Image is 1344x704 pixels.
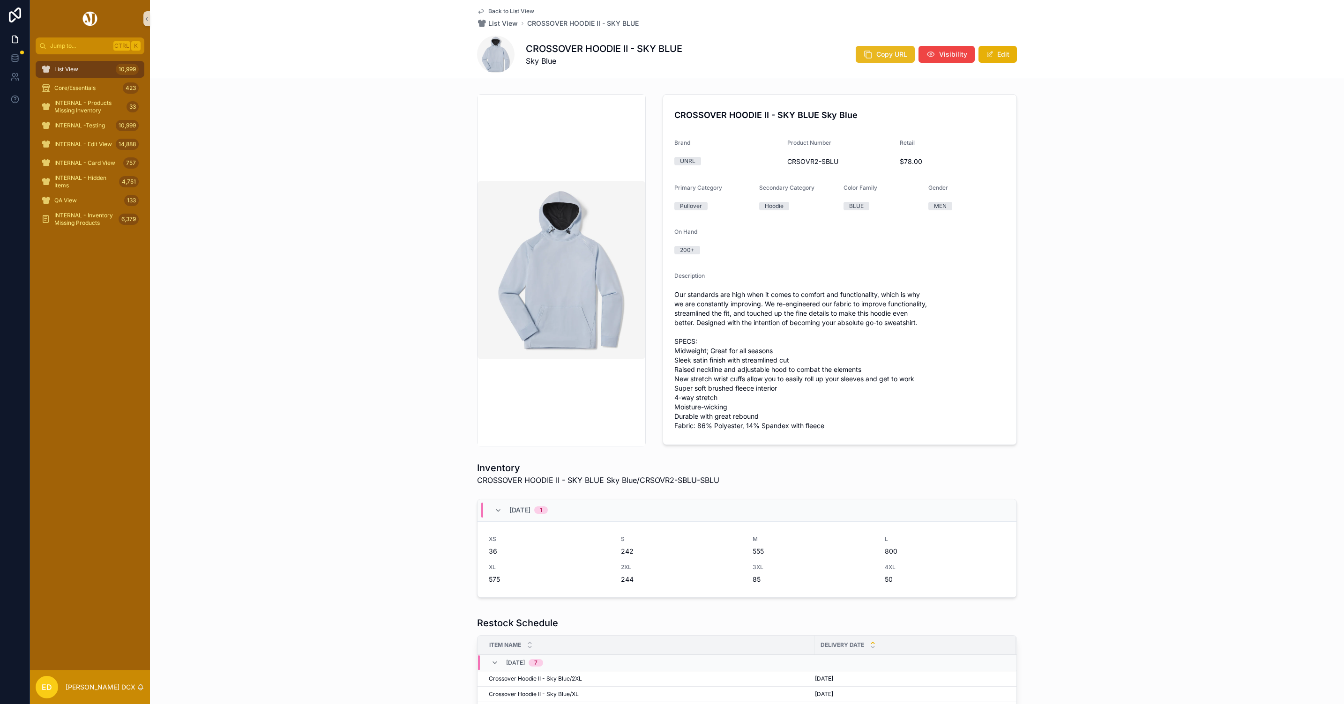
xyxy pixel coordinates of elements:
[885,535,1006,543] span: L
[876,50,907,59] span: Copy URL
[674,139,690,146] span: Brand
[534,659,538,667] div: 7
[540,506,542,514] div: 1
[680,246,694,254] div: 200+
[132,42,140,50] span: K
[488,7,534,15] span: Back to List View
[856,46,915,63] button: Copy URL
[489,690,579,698] span: Crossover Hoodie II - Sky Blue/XL
[928,184,948,191] span: Gender
[127,101,139,112] div: 33
[918,46,975,63] button: Visibility
[123,157,139,169] div: 757
[119,176,139,187] div: 4,751
[849,202,864,210] div: BLUE
[674,109,1005,121] h4: CROSSOVER HOODIE II - SKY BLUE Sky Blue
[680,202,702,210] div: Pullover
[30,54,150,240] div: scrollable content
[489,575,610,584] span: 575
[787,157,893,166] span: CRSOVR2-SBLU
[54,122,105,129] span: INTERNAL -Testing
[489,563,610,571] span: XL
[621,563,742,571] span: 2XL
[477,616,558,630] h1: Restock Schedule
[787,139,831,146] span: Product Number
[885,575,1006,584] span: 50
[674,272,705,279] span: Description
[489,641,521,649] span: Item Name
[526,42,682,55] h1: CROSSOVER HOODIE II - SKY BLUE
[50,42,110,50] span: Jump to...
[54,141,112,148] span: INTERNAL - Edit View
[81,11,99,26] img: App logo
[477,461,719,474] h1: Inventory
[113,41,130,51] span: Ctrl
[54,159,115,167] span: INTERNAL - Card View
[36,80,144,96] a: Core/Essentials423
[621,535,742,543] span: S
[506,659,525,667] span: [DATE]
[36,61,144,78] a: List View10,999
[116,120,139,131] div: 10,999
[123,82,139,94] div: 423
[124,195,139,206] div: 133
[478,181,645,359] img: CROSSOVER-HOODIE-2-SKYBLUE.webp
[753,547,874,556] span: 555
[54,197,77,204] span: QA View
[116,139,139,150] div: 14,888
[489,675,582,682] span: Crossover Hoodie II - Sky Blue/2XL
[477,474,719,486] span: CROSSOVER HOODIE II - SKY BLUE Sky Blue/CRSOVR2-SBLU-SBLU
[54,84,96,92] span: Core/Essentials
[815,675,833,682] span: [DATE]
[885,547,1006,556] span: 800
[753,535,874,543] span: M
[42,682,52,693] span: ED
[765,202,784,210] div: Hoodie
[36,155,144,171] a: INTERNAL - Card View757
[489,535,610,543] span: XS
[753,575,874,584] span: 85
[674,184,722,191] span: Primary Category
[477,19,518,28] a: List View
[821,641,864,649] span: Delivery Date
[526,55,682,67] span: Sky Blue
[54,99,123,114] span: INTERNAL - Products Missing Inventory
[621,547,742,556] span: 242
[674,228,697,235] span: On Hand
[509,505,530,515] span: [DATE]
[488,19,518,28] span: List View
[978,46,1017,63] button: Edit
[674,290,1005,430] span: Our standards are high when it comes to comfort and functionality, which is why we are constantly...
[36,136,144,153] a: INTERNAL - Edit View14,888
[119,214,139,225] div: 6,379
[815,690,833,698] span: [DATE]
[759,184,814,191] span: Secondary Category
[478,522,1016,597] a: XS36S242M555L800XL5752XL2443XL854XL50
[36,117,144,134] a: INTERNAL -Testing10,999
[885,563,1006,571] span: 4XL
[939,50,967,59] span: Visibility
[527,19,639,28] a: CROSSOVER HOODIE II - SKY BLUE
[489,547,610,556] span: 36
[54,66,78,73] span: List View
[680,157,695,165] div: UNRL
[116,64,139,75] div: 10,999
[66,682,135,692] p: [PERSON_NAME] DCX
[36,37,144,54] button: Jump to...CtrlK
[621,575,742,584] span: 244
[900,157,1005,166] span: $78.00
[934,202,947,210] div: MEN
[36,211,144,228] a: INTERNAL - Inventory Missing Products6,379
[36,192,144,209] a: QA View133
[753,563,874,571] span: 3XL
[54,212,115,227] span: INTERNAL - Inventory Missing Products
[36,173,144,190] a: INTERNAL - Hidden Items4,751
[844,184,877,191] span: Color Family
[36,98,144,115] a: INTERNAL - Products Missing Inventory33
[477,7,534,15] a: Back to List View
[900,139,915,146] span: Retail
[54,174,115,189] span: INTERNAL - Hidden Items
